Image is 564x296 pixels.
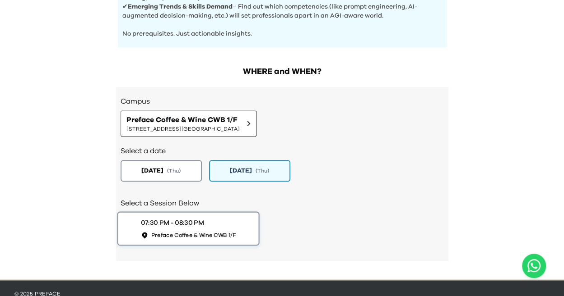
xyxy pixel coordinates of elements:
[122,20,442,38] p: No prerequisites. Just actionable insights.
[121,198,444,209] h2: Select a Session Below
[117,211,259,246] button: 07:30 PM - 08:30 PMPreface Coffee & Wine CWB 1/F
[230,166,252,175] span: [DATE]
[209,160,290,182] button: [DATE](Thu)
[167,167,181,174] span: ( Thu )
[126,114,240,125] span: Preface Coffee & Wine CWB 1/F
[122,2,442,20] p: ✔ – Find out which competencies (like prompt engineering, AI-augmented decision-making, etc.) wil...
[116,65,448,78] h2: WHERE and WHEN?
[522,254,546,278] button: Open WhatsApp chat
[141,166,163,175] span: [DATE]
[151,231,236,239] span: Preface Coffee & Wine CWB 1/F
[126,125,240,132] span: [STREET_ADDRESS][GEOGRAPHIC_DATA]
[140,218,204,228] div: 07:30 PM - 08:30 PM
[256,167,269,174] span: ( Thu )
[121,96,444,107] h3: Campus
[522,254,546,278] a: Chat with us on WhatsApp
[121,110,256,137] button: Preface Coffee & Wine CWB 1/F[STREET_ADDRESS][GEOGRAPHIC_DATA]
[121,146,444,156] h2: Select a date
[121,160,202,182] button: [DATE](Thu)
[128,4,233,10] b: Emerging Trends & Skills Demand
